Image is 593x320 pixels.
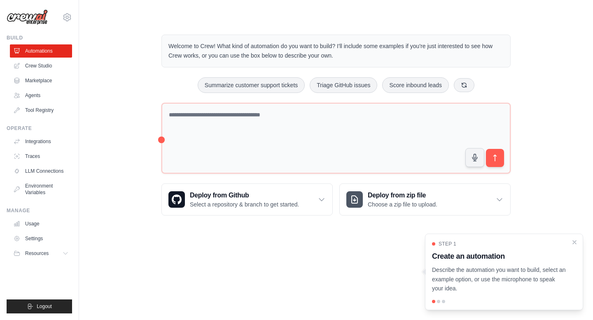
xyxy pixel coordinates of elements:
a: Usage [10,217,72,230]
p: Choose a zip file to upload. [368,200,437,209]
h3: Deploy from Github [190,190,299,200]
a: Settings [10,232,72,245]
button: Summarize customer support tickets [198,77,305,93]
span: Step 1 [439,241,456,247]
a: Crew Studio [10,59,72,72]
img: Logo [7,9,48,25]
p: Welcome to Crew! What kind of automation do you want to build? I'll include some examples if you'... [168,42,504,60]
p: Select a repository & branch to get started. [190,200,299,209]
a: Traces [10,150,72,163]
button: Close walkthrough [571,239,578,246]
a: LLM Connections [10,165,72,178]
button: Score inbound leads [382,77,449,93]
div: Operate [7,125,72,132]
span: Logout [37,303,52,310]
div: Manage [7,207,72,214]
a: Automations [10,44,72,58]
h3: Create an automation [432,250,566,262]
p: Describe the automation you want to build, select an example option, or use the microphone to spe... [432,265,566,293]
a: Marketplace [10,74,72,87]
div: Build [7,35,72,41]
button: Triage GitHub issues [310,77,377,93]
a: Environment Variables [10,179,72,199]
a: Agents [10,89,72,102]
span: Resources [25,250,49,257]
button: Logout [7,299,72,313]
h3: Deploy from zip file [368,190,437,200]
a: Integrations [10,135,72,148]
button: Resources [10,247,72,260]
a: Tool Registry [10,104,72,117]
